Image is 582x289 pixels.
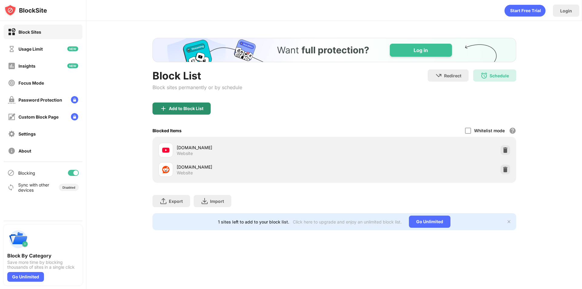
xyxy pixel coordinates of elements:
[7,228,29,250] img: push-categories.svg
[7,260,79,270] div: Save more time by blocking thousands of sites in a single click
[7,272,44,282] div: Go Unlimited
[8,96,15,104] img: password-protection-off.svg
[18,131,36,136] div: Settings
[71,96,78,103] img: lock-menu.svg
[474,128,505,133] div: Whitelist mode
[169,106,203,111] div: Add to Block List
[218,219,289,224] div: 1 sites left to add to your block list.
[210,199,224,204] div: Import
[18,114,59,119] div: Custom Block Page
[8,79,15,87] img: focus-off.svg
[177,170,193,176] div: Website
[18,97,62,102] div: Password Protection
[409,216,450,228] div: Go Unlimited
[62,186,75,189] div: Disabled
[18,80,44,86] div: Focus Mode
[162,146,169,154] img: favicons
[507,219,511,224] img: x-button.svg
[18,29,41,35] div: Block Sites
[162,166,169,173] img: favicons
[177,164,334,170] div: [DOMAIN_NAME]
[560,8,572,13] div: Login
[8,113,15,121] img: customize-block-page-off.svg
[18,46,43,52] div: Usage Limit
[293,219,402,224] div: Click here to upgrade and enjoy an unlimited block list.
[152,128,182,133] div: Blocked Items
[18,148,31,153] div: About
[444,73,461,78] div: Redirect
[8,130,15,138] img: settings-off.svg
[177,151,193,156] div: Website
[8,147,15,155] img: about-off.svg
[18,170,35,176] div: Blocking
[4,4,47,16] img: logo-blocksite.svg
[71,113,78,120] img: lock-menu.svg
[8,62,15,70] img: insights-off.svg
[8,28,15,36] img: block-on.svg
[152,38,516,62] iframe: Banner
[67,46,78,51] img: new-icon.svg
[7,253,79,259] div: Block By Category
[8,45,15,53] img: time-usage-off.svg
[18,182,49,193] div: Sync with other devices
[7,184,15,191] img: sync-icon.svg
[169,199,183,204] div: Export
[504,5,546,17] div: animation
[67,63,78,68] img: new-icon.svg
[152,69,242,82] div: Block List
[18,63,35,69] div: Insights
[7,169,15,176] img: blocking-icon.svg
[490,73,509,78] div: Schedule
[177,144,334,151] div: [DOMAIN_NAME]
[152,84,242,90] div: Block sites permanently or by schedule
